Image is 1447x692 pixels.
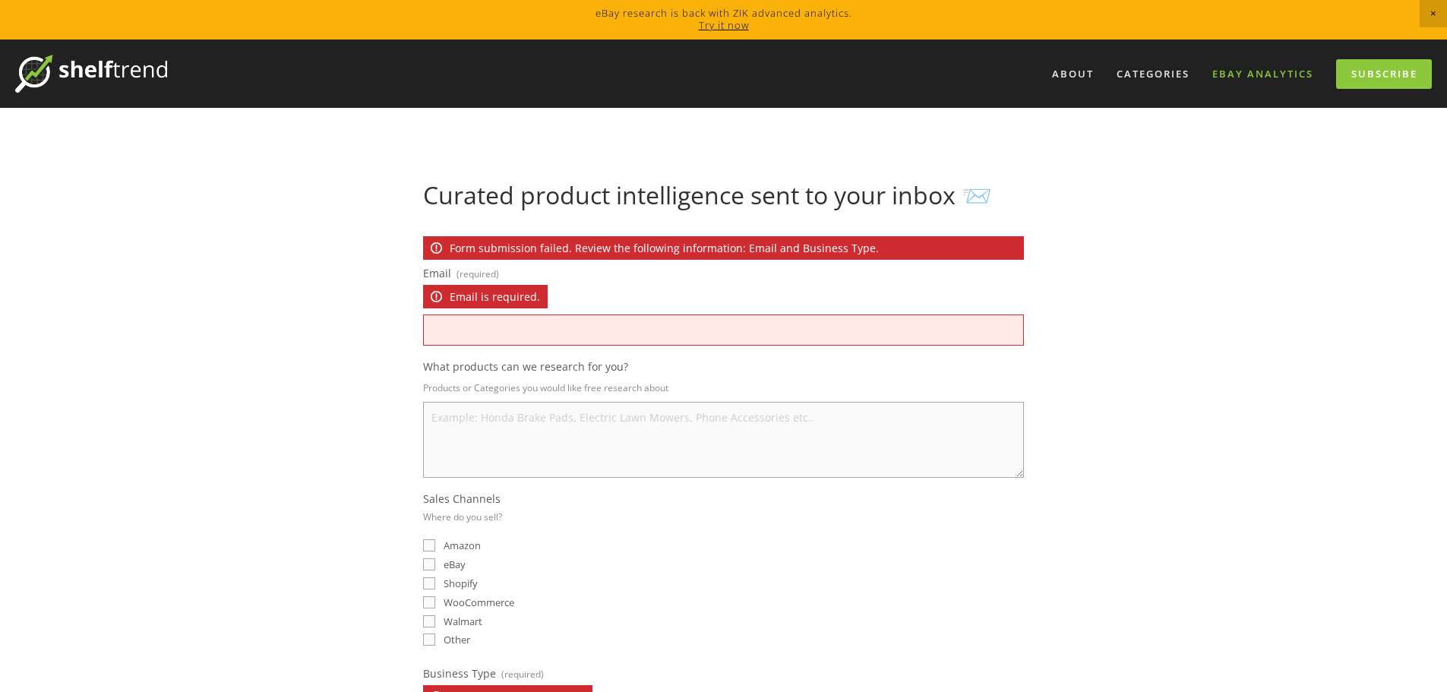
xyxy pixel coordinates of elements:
input: Walmart [423,615,435,627]
span: Business Type [423,666,496,681]
span: What products can we research for you? [423,359,628,374]
span: Shopify [444,577,478,590]
input: WooCommerce [423,596,435,608]
span: eBay [444,558,466,571]
input: Amazon [423,539,435,551]
img: ShelfTrend [15,55,167,93]
h1: Curated product intelligence sent to your inbox 📨 [423,181,1024,210]
span: Other [444,633,470,646]
span: (required) [457,263,499,285]
span: Amazon [444,539,481,552]
input: Other [423,634,435,646]
p: Products or Categories you would like free research about [423,377,1024,399]
p: Where do you sell? [423,506,502,528]
a: eBay Analytics [1202,62,1323,87]
span: Email [423,266,451,280]
a: Subscribe [1336,59,1432,89]
span: Sales Channels [423,491,501,506]
a: Try it now [699,18,749,32]
span: WooCommerce [444,596,514,609]
input: Shopify [423,577,435,589]
p: Form submission failed. Review the following information: Email and Business Type. [423,236,1024,260]
a: About [1042,62,1104,87]
span: (required) [501,663,544,685]
p: Email is required. [423,285,548,308]
span: Walmart [444,615,482,628]
div: Categories [1107,62,1199,87]
input: eBay [423,558,435,570]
